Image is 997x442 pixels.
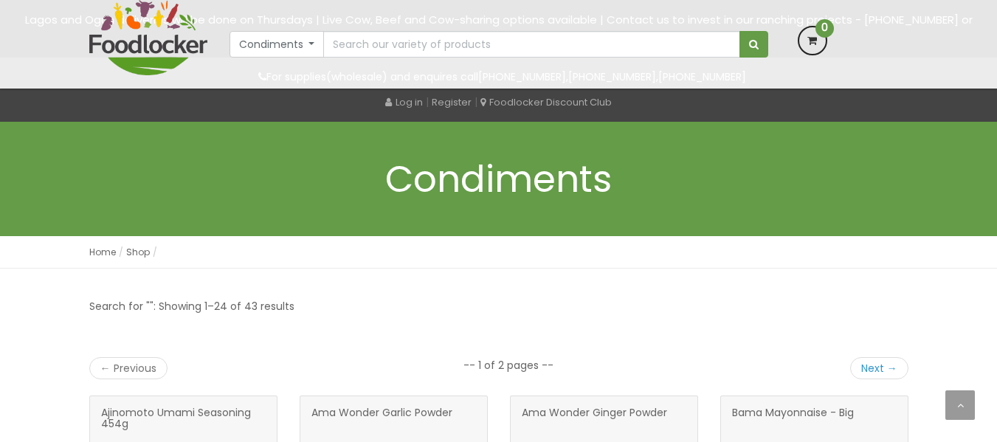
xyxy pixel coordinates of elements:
a: Shop [126,246,150,258]
a: Home [89,246,116,258]
span: Ajinomoto Umami Seasoning 454g [101,407,266,437]
span: | [475,94,477,109]
span: 0 [815,19,834,38]
a: Register [432,95,472,109]
p: Search for "": Showing 1–24 of 43 results [89,298,294,315]
input: Search our variety of products [323,31,739,58]
a: Foodlocker Discount Club [480,95,612,109]
span: Ama Wonder Ginger Powder [522,407,667,437]
a: Next → [850,357,908,379]
li: -- 1 of 2 pages -- [463,358,553,373]
a: Log in [385,95,423,109]
span: | [426,94,429,109]
h1: Condiments [89,159,908,199]
iframe: chat widget [905,350,997,420]
span: Ama Wonder Garlic Powder [311,407,452,437]
span: Bama Mayonnaise - Big [732,407,854,437]
button: Condiments [230,31,325,58]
